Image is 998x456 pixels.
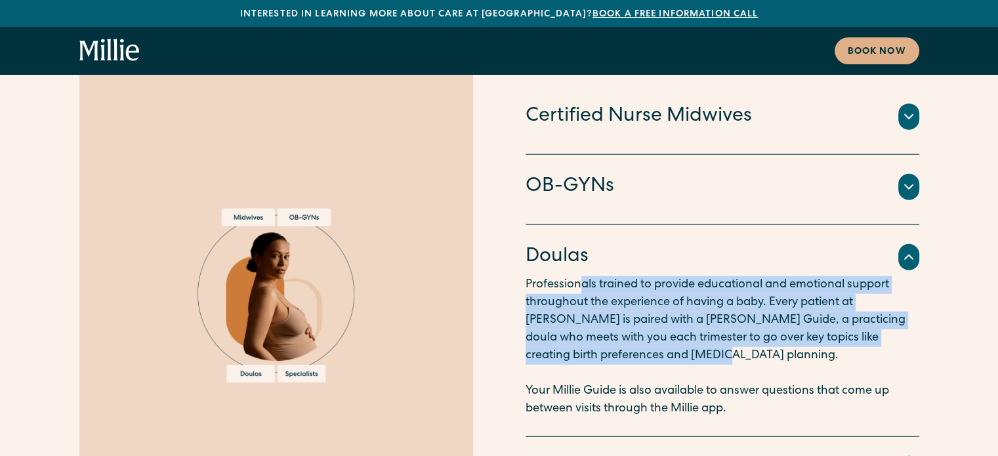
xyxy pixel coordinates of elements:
a: Book a free information call [593,10,758,19]
a: Book now [835,37,919,64]
p: Professionals trained to provide educational and emotional support throughout the experience of h... [526,276,919,418]
img: Pregnant woman surrounded by options for maternity care providers, including midwives, OB-GYNs, d... [198,209,355,383]
a: home [79,39,140,62]
h4: OB-GYNs [526,173,614,201]
h4: Certified Nurse Midwives [526,103,752,131]
h4: Doulas [526,243,589,271]
div: Book now [848,45,906,59]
